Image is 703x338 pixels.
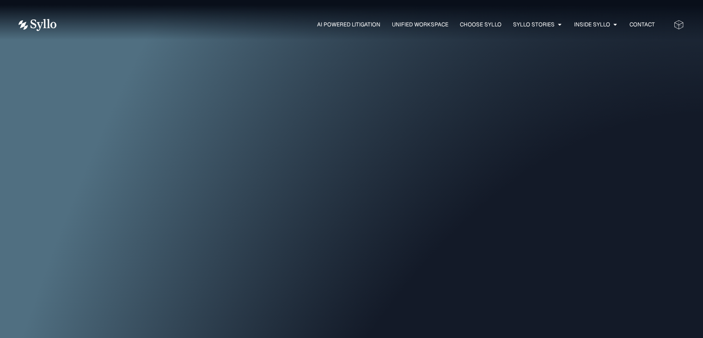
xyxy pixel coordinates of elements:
nav: Menu [75,20,655,29]
a: Contact [630,20,655,29]
div: Menu Toggle [75,20,655,29]
a: AI Powered Litigation [317,20,380,29]
a: Inside Syllo [574,20,610,29]
a: Choose Syllo [460,20,501,29]
a: Unified Workspace [392,20,448,29]
a: Syllo Stories [513,20,555,29]
img: Vector [18,19,56,31]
